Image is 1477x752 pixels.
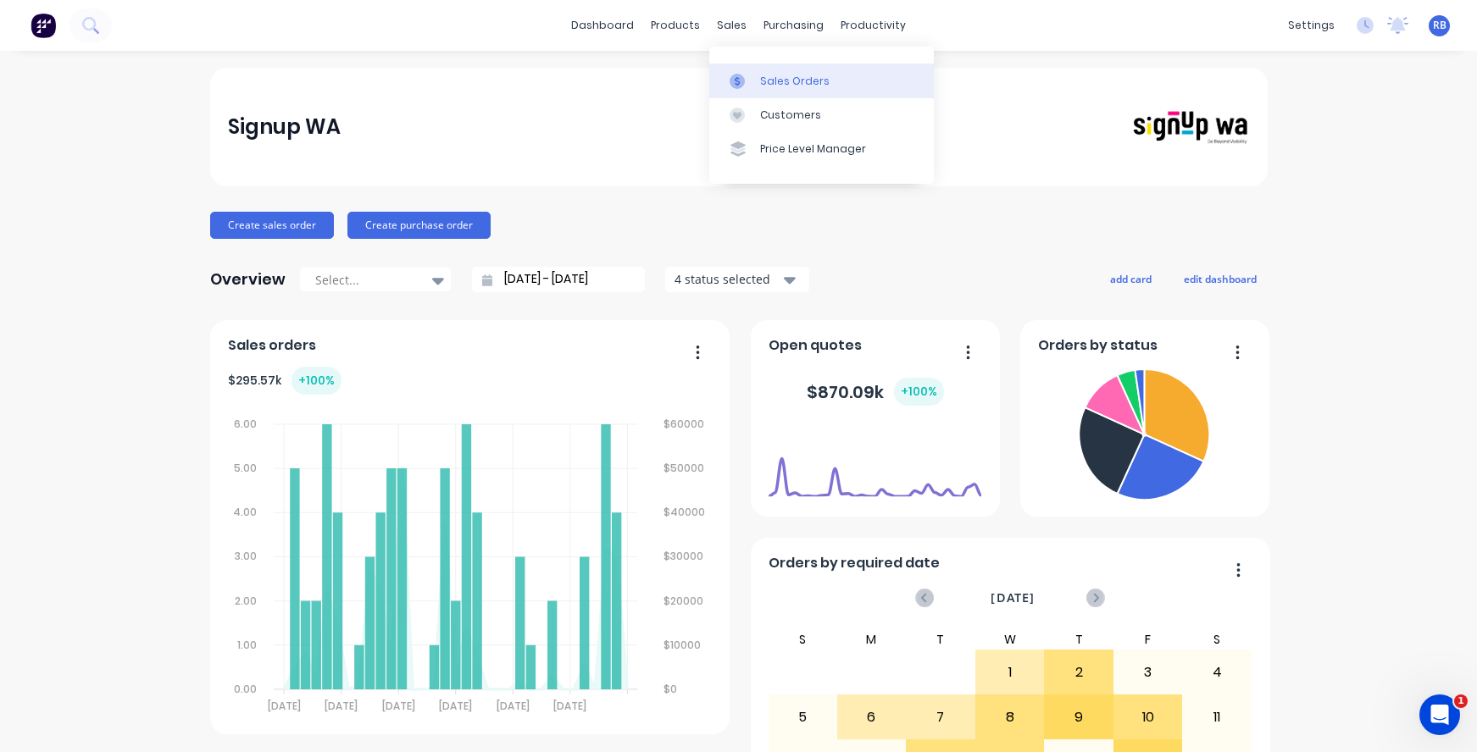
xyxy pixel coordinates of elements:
[233,505,257,519] tspan: 4.00
[234,417,257,431] tspan: 6.00
[234,461,257,475] tspan: 5.00
[664,594,704,608] tspan: $20000
[708,13,755,38] div: sales
[235,549,257,563] tspan: 3.00
[1454,694,1468,708] span: 1
[228,335,316,356] span: Sales orders
[838,696,906,738] div: 6
[664,638,702,652] tspan: $10000
[709,132,934,166] a: Price Level Manager
[1114,651,1182,694] div: 3
[709,64,934,97] a: Sales Orders
[1130,109,1249,146] img: Signup WA
[563,13,642,38] a: dashboard
[1433,18,1446,33] span: RB
[554,699,587,713] tspan: [DATE]
[1182,629,1252,650] div: S
[907,696,974,738] div: 7
[769,696,836,738] div: 5
[228,110,341,144] div: Signup WA
[1419,694,1460,735] iframe: Intercom live chat
[497,699,530,713] tspan: [DATE]
[642,13,708,38] div: products
[31,13,56,38] img: Factory
[382,699,415,713] tspan: [DATE]
[210,263,286,296] div: Overview
[760,141,866,157] div: Price Level Manager
[976,651,1044,694] div: 1
[292,367,341,395] div: + 100 %
[234,682,257,696] tspan: 0.00
[1038,335,1158,356] span: Orders by status
[1045,651,1113,694] div: 2
[768,629,837,650] div: S
[664,549,704,563] tspan: $30000
[665,267,809,292] button: 4 status selected
[268,699,301,713] tspan: [DATE]
[760,74,830,89] div: Sales Orders
[664,461,705,475] tspan: $50000
[347,212,491,239] button: Create purchase order
[837,629,907,650] div: M
[709,98,934,132] a: Customers
[760,108,821,123] div: Customers
[1183,696,1251,738] div: 11
[210,212,334,239] button: Create sales order
[975,629,1045,650] div: W
[440,699,473,713] tspan: [DATE]
[664,505,706,519] tspan: $40000
[228,367,341,395] div: $ 295.57k
[664,682,678,696] tspan: $0
[1113,629,1183,650] div: F
[807,378,944,406] div: $ 870.09k
[769,335,862,356] span: Open quotes
[664,417,705,431] tspan: $60000
[832,13,914,38] div: productivity
[755,13,832,38] div: purchasing
[1114,696,1182,738] div: 10
[991,589,1035,607] span: [DATE]
[235,594,257,608] tspan: 2.00
[1280,13,1343,38] div: settings
[1173,268,1268,290] button: edit dashboard
[325,699,358,713] tspan: [DATE]
[1099,268,1163,290] button: add card
[1044,629,1113,650] div: T
[894,378,944,406] div: + 100 %
[675,270,781,288] div: 4 status selected
[1045,696,1113,738] div: 9
[976,696,1044,738] div: 8
[1183,651,1251,694] div: 4
[237,638,257,652] tspan: 1.00
[906,629,975,650] div: T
